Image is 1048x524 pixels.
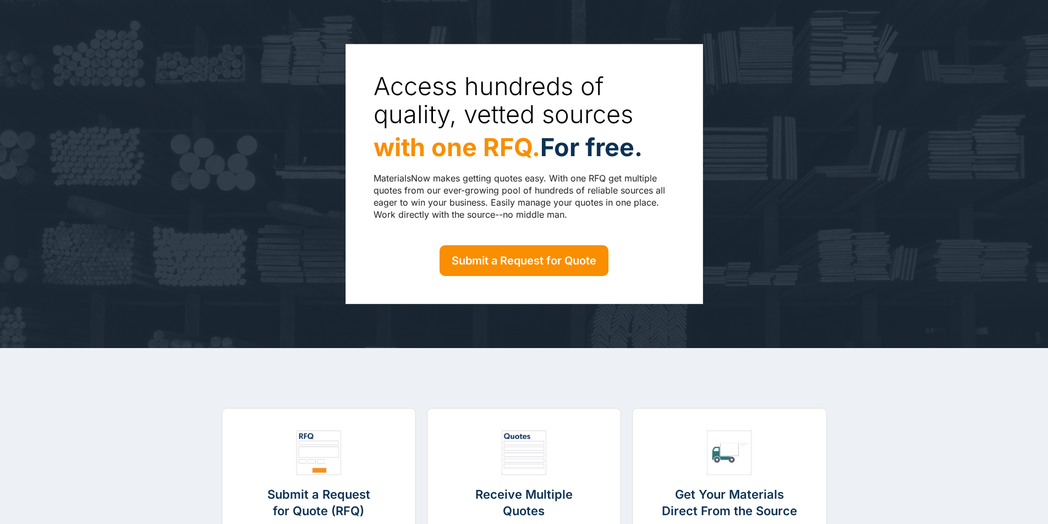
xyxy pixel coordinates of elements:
h3: Submit a Request for Quote (RFQ) [233,486,404,519]
p: MaterialsNow makes getting quotes easy. With one RFQ get multiple quotes from our ever-growing po... [374,172,675,220]
h3: Get Your Materials Direct From the Source [644,486,815,519]
h3: Receive Multiple Quotes [438,486,610,519]
h2: How it works [222,370,827,391]
strong: For free. [540,132,643,162]
a: Submit a Request for Quote [440,245,608,276]
strong: with one RFQ. [374,132,540,162]
h1: Access hundreds of quality, vetted sources [374,72,675,167]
